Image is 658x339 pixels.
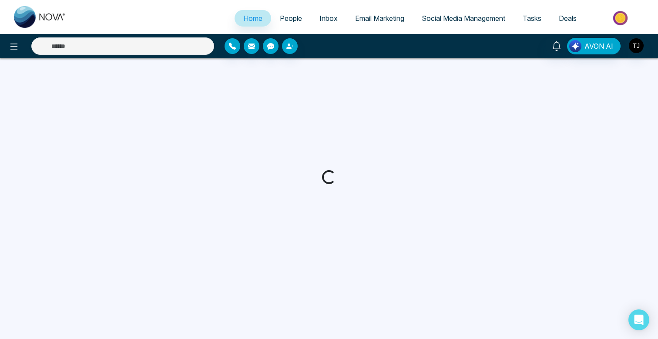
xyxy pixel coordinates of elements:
[559,14,577,23] span: Deals
[629,38,644,53] img: User Avatar
[569,40,581,52] img: Lead Flow
[422,14,505,23] span: Social Media Management
[567,38,621,54] button: AVON AI
[584,41,613,51] span: AVON AI
[311,10,346,27] a: Inbox
[355,14,404,23] span: Email Marketing
[590,8,653,28] img: Market-place.gif
[280,14,302,23] span: People
[628,309,649,330] div: Open Intercom Messenger
[413,10,514,27] a: Social Media Management
[523,14,541,23] span: Tasks
[271,10,311,27] a: People
[514,10,550,27] a: Tasks
[550,10,585,27] a: Deals
[243,14,262,23] span: Home
[14,6,66,28] img: Nova CRM Logo
[346,10,413,27] a: Email Marketing
[319,14,338,23] span: Inbox
[235,10,271,27] a: Home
